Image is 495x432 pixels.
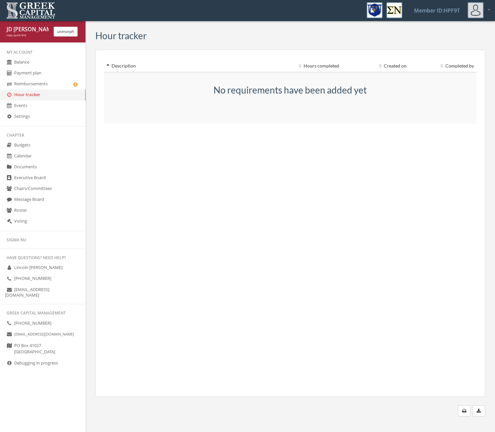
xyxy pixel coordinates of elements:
[54,27,78,37] button: unmorph
[7,33,49,38] div: copy quick link
[7,26,49,33] div: JD [PERSON_NAME]
[406,0,468,21] a: Member ID: HPF9T
[169,85,411,95] h3: No requirements have been added yet
[104,60,265,72] th: Description
[14,342,55,355] span: PO Box 41027 [GEOGRAPHIC_DATA]
[409,60,477,72] th: Completed by
[14,332,74,337] small: [EMAIL_ADDRESS][DOMAIN_NAME]
[14,264,62,270] span: Lincoln [PERSON_NAME]
[342,60,409,72] th: Created on
[95,31,147,41] h3: Hour tracker
[265,60,342,72] th: Hours completed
